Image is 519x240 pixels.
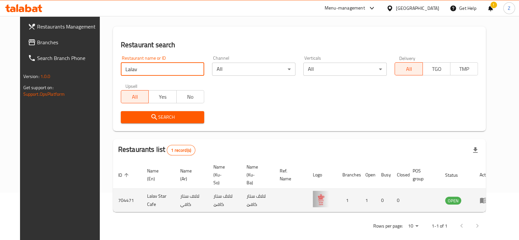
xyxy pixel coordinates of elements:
span: Search [126,113,199,121]
td: 0 [392,189,407,212]
th: Logo [308,161,337,189]
div: Menu-management [325,4,365,12]
span: Search Branch Phone [37,54,101,62]
span: Version: [23,72,39,81]
span: ID [118,171,131,179]
label: Delivery [399,56,416,60]
table: enhanced table [113,161,497,212]
div: Menu [480,196,492,204]
th: Action [474,161,497,189]
span: Name (Ku-So) [213,163,233,187]
td: Lalav Star Cafe [142,189,175,212]
th: Closed [392,161,407,189]
a: Branches [23,34,107,50]
span: Name (En) [147,167,167,183]
label: Upsell [125,84,138,88]
div: All [303,63,387,76]
td: لالاڤ ستار کافێ [241,189,274,212]
td: 1 [337,189,360,212]
a: Support.OpsPlatform [23,90,65,98]
div: Export file [467,142,483,158]
span: Name (Ar) [180,167,200,183]
span: TGO [425,64,448,74]
span: No [179,92,202,102]
span: Restaurants Management [37,23,101,30]
button: Yes [148,90,176,103]
span: Z [508,5,510,12]
span: 1.0.0 [40,72,51,81]
span: Branches [37,38,101,46]
img: Lalav Star Cafe [313,191,329,207]
span: Status [445,171,466,179]
span: Get support on: [23,83,54,92]
div: All [212,63,295,76]
span: 1 record(s) [167,147,195,153]
button: All [395,62,422,75]
p: Rows per page: [373,222,402,230]
button: No [176,90,204,103]
td: 0 [376,189,392,212]
th: Branches [337,161,360,189]
div: Total records count [167,145,195,155]
span: OPEN [445,197,461,205]
td: لالاڤ ستار کافێ [208,189,241,212]
span: POS group [413,167,432,183]
button: TMP [450,62,478,75]
div: Rows per page: [405,221,421,231]
span: Ref. Name [280,167,300,183]
div: [GEOGRAPHIC_DATA] [396,5,439,12]
th: Busy [376,161,392,189]
p: 1-1 of 1 [431,222,447,230]
h2: Restaurant search [121,40,478,50]
span: All [398,64,420,74]
button: Search [121,111,204,123]
span: Name (Ku-Ba) [247,163,267,187]
input: Search for restaurant name or ID.. [121,63,204,76]
button: All [121,90,149,103]
h2: Restaurants list [118,145,195,155]
td: 1 [360,189,376,212]
span: All [124,92,146,102]
td: لالاف ستار كافي [175,189,208,212]
span: TMP [453,64,475,74]
td: 704471 [113,189,142,212]
span: Yes [151,92,174,102]
a: Search Branch Phone [23,50,107,66]
th: Open [360,161,376,189]
button: TGO [422,62,450,75]
a: Restaurants Management [23,19,107,34]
